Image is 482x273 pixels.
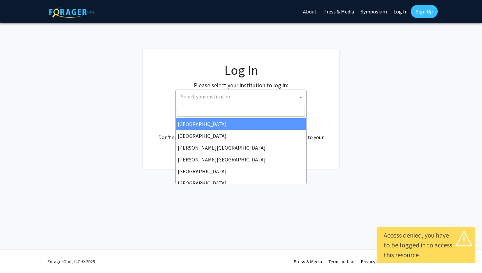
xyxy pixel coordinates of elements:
[361,259,388,264] a: Privacy Policy
[176,130,306,142] li: [GEOGRAPHIC_DATA]
[411,5,438,18] a: Sign Up
[178,90,306,103] span: Select your institution
[5,243,28,268] iframe: Chat
[176,142,306,154] li: [PERSON_NAME][GEOGRAPHIC_DATA]
[176,154,306,165] li: [PERSON_NAME][GEOGRAPHIC_DATA]
[156,62,326,78] h1: Log In
[194,81,288,90] label: Please select your institution to log in:
[294,259,322,264] a: Press & Media
[176,165,306,177] li: [GEOGRAPHIC_DATA]
[176,118,306,130] li: [GEOGRAPHIC_DATA]
[49,6,95,18] img: ForagerOne Logo
[48,250,95,273] div: ForagerOne, LLC © 2025
[384,230,469,260] div: Access denied, you have to be logged in to access this resource
[181,93,231,100] span: Select your institution
[175,90,307,104] span: Select your institution
[176,177,306,189] li: [GEOGRAPHIC_DATA]
[156,117,326,149] div: No account? . Don't see your institution? about bringing ForagerOne to your institution.
[329,259,354,264] a: Terms of Use
[177,106,305,117] input: Search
